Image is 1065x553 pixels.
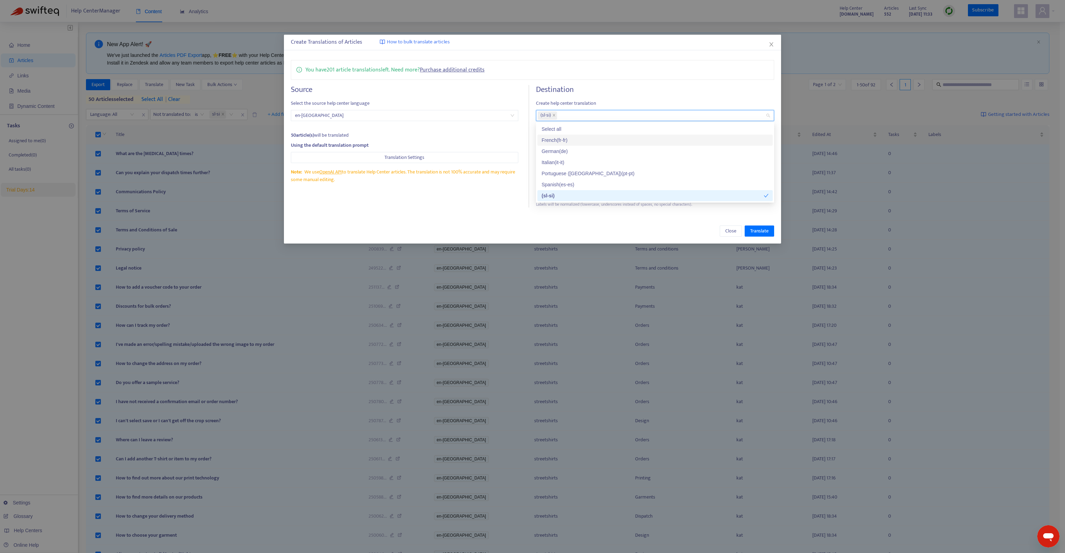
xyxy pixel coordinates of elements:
span: close [552,113,556,118]
a: OpenAI API [319,168,342,176]
span: Translation Settings [384,154,424,161]
img: image-link [380,39,385,45]
button: Translation Settings [291,152,519,163]
div: Using the default translation prompt [291,142,519,149]
h4: Source [291,85,519,94]
div: German ( de ) [542,147,769,155]
span: Close [725,227,736,235]
div: Create Translations of Articles [291,38,774,46]
span: How to bulk translate articles [387,38,450,46]
span: info-circle [296,66,302,73]
button: Translate [745,226,774,237]
div: Labels will be normalized (lowercase, underscores instead of spaces, no special characters). [536,201,774,208]
span: check [764,193,769,198]
div: will be translated [291,131,519,139]
div: Spanish ( es-es ) [542,181,769,188]
span: Create help center translation [536,100,774,107]
div: Select all [542,125,769,133]
button: Close [720,226,742,237]
div: French ( fr-fr ) [542,136,769,144]
div: ( sl-si ) [542,192,764,199]
div: Italian ( it-it ) [542,159,769,166]
span: Select the source help center language [291,100,519,107]
p: You have 201 article translations left. Need more? [305,66,485,74]
div: Portuguese ([GEOGRAPHIC_DATA]) ( pt-pt ) [542,170,769,177]
a: Purchase additional credits [420,65,485,75]
span: Note: [291,168,302,176]
a: How to bulk translate articles [380,38,450,46]
button: Close [768,41,775,48]
span: ( sl-si ) [540,111,551,120]
span: close [769,42,774,47]
iframe: Bouton de lancement de la fenêtre de messagerie [1037,525,1059,547]
div: We use to translate Help Center articles. The translation is not 100% accurate and may require so... [291,168,519,184]
h4: Destination [536,85,774,94]
strong: 50 article(s) [291,131,314,139]
span: Translate [750,227,769,235]
span: en-gb [295,110,514,121]
div: Select all [537,124,773,135]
